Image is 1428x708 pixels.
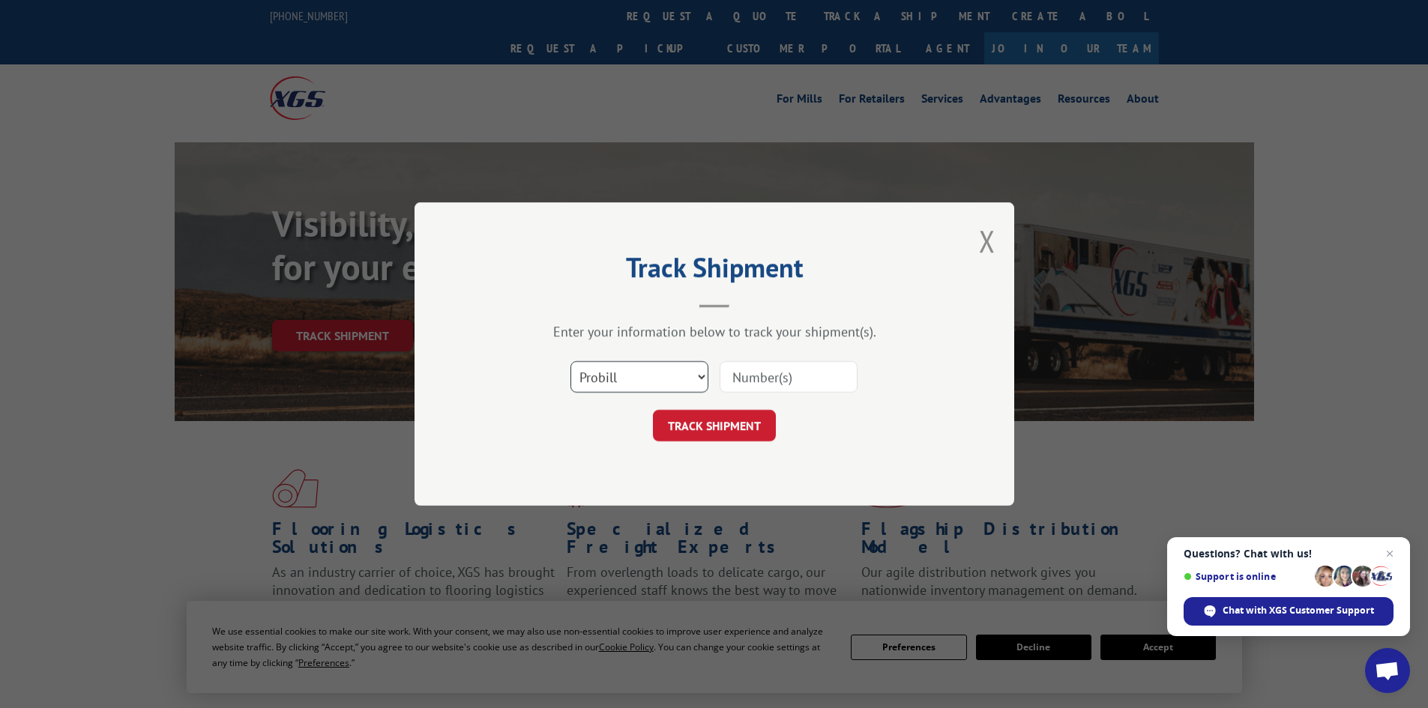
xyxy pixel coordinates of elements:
[1365,648,1410,693] div: Open chat
[489,323,939,340] div: Enter your information below to track your shipment(s).
[1184,548,1394,560] span: Questions? Chat with us!
[1223,604,1374,617] span: Chat with XGS Customer Support
[979,221,995,261] button: Close modal
[1184,571,1310,582] span: Support is online
[653,410,776,441] button: TRACK SHIPMENT
[1381,545,1399,563] span: Close chat
[720,361,858,393] input: Number(s)
[489,257,939,285] h2: Track Shipment
[1184,597,1394,626] div: Chat with XGS Customer Support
